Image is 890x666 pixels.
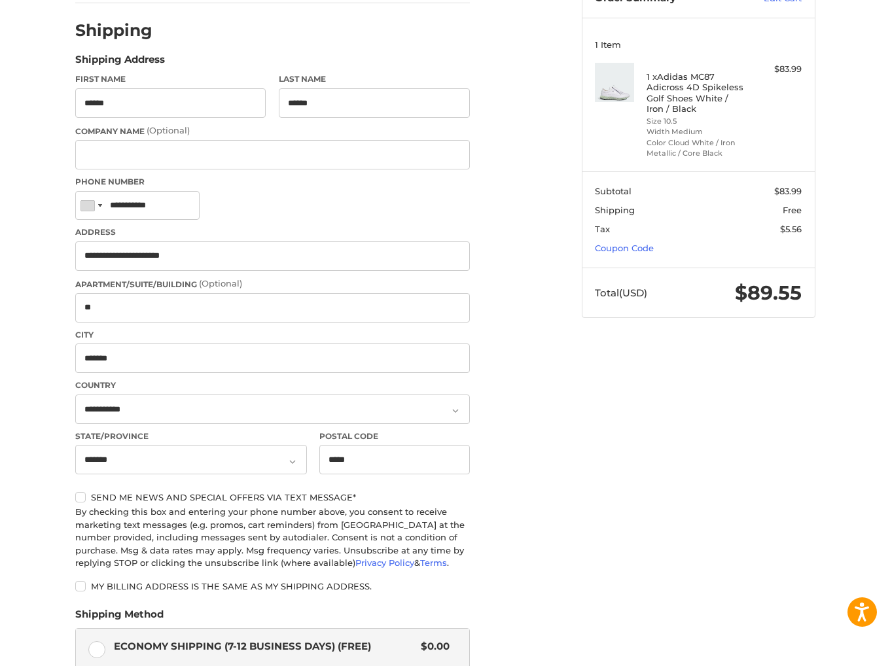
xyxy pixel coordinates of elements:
[750,63,802,76] div: $83.99
[415,639,450,654] span: $0.00
[774,186,802,196] span: $83.99
[595,224,610,234] span: Tax
[75,226,470,238] label: Address
[595,243,654,253] a: Coupon Code
[147,125,190,135] small: (Optional)
[647,137,747,159] li: Color Cloud White / Iron Metallic / Core Black
[75,492,470,502] label: Send me news and special offers via text message*
[595,205,635,215] span: Shipping
[647,126,747,137] li: Width Medium
[780,224,802,234] span: $5.56
[647,71,747,114] h4: 1 x Adidas MC87 Adicross 4D Spikeless Golf Shoes White / Iron / Black
[75,430,307,442] label: State/Province
[420,557,447,568] a: Terms
[75,124,470,137] label: Company Name
[355,557,414,568] a: Privacy Policy
[199,278,242,289] small: (Optional)
[595,186,632,196] span: Subtotal
[647,116,747,127] li: Size 10.5
[75,506,470,570] div: By checking this box and entering your phone number above, you consent to receive marketing text ...
[595,287,647,299] span: Total (USD)
[75,329,470,341] label: City
[75,607,164,628] legend: Shipping Method
[319,430,470,442] label: Postal Code
[75,20,152,41] h2: Shipping
[75,277,470,290] label: Apartment/Suite/Building
[735,281,802,305] span: $89.55
[75,379,470,391] label: Country
[114,639,415,654] span: Economy Shipping (7-12 Business Days) (Free)
[75,581,470,591] label: My billing address is the same as my shipping address.
[75,73,266,85] label: First Name
[75,52,165,73] legend: Shipping Address
[595,39,802,50] h3: 1 Item
[783,205,802,215] span: Free
[75,176,470,188] label: Phone Number
[279,73,470,85] label: Last Name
